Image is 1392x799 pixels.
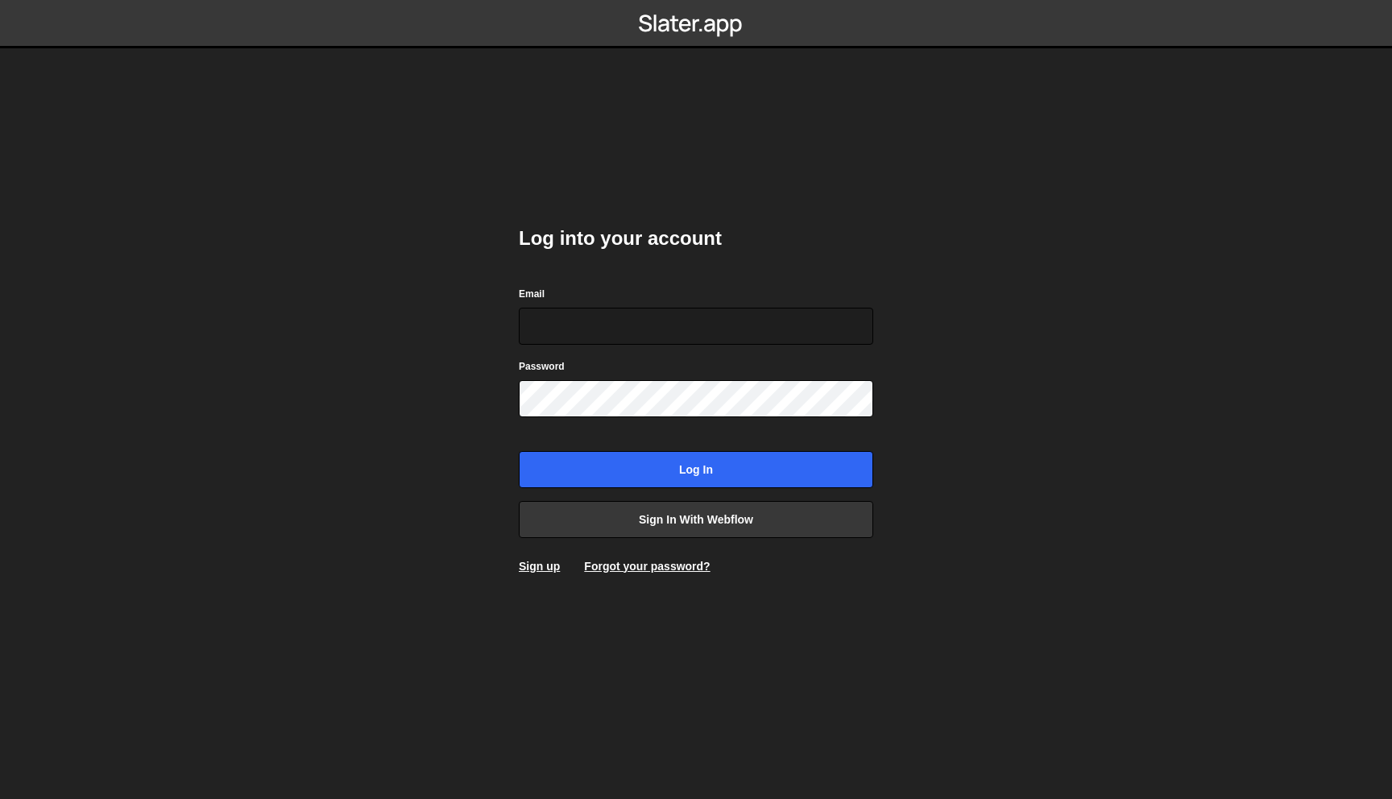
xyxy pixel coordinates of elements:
[519,286,545,302] label: Email
[519,560,560,573] a: Sign up
[519,226,873,251] h2: Log into your account
[519,451,873,488] input: Log in
[519,501,873,538] a: Sign in with Webflow
[519,358,565,375] label: Password
[584,560,710,573] a: Forgot your password?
